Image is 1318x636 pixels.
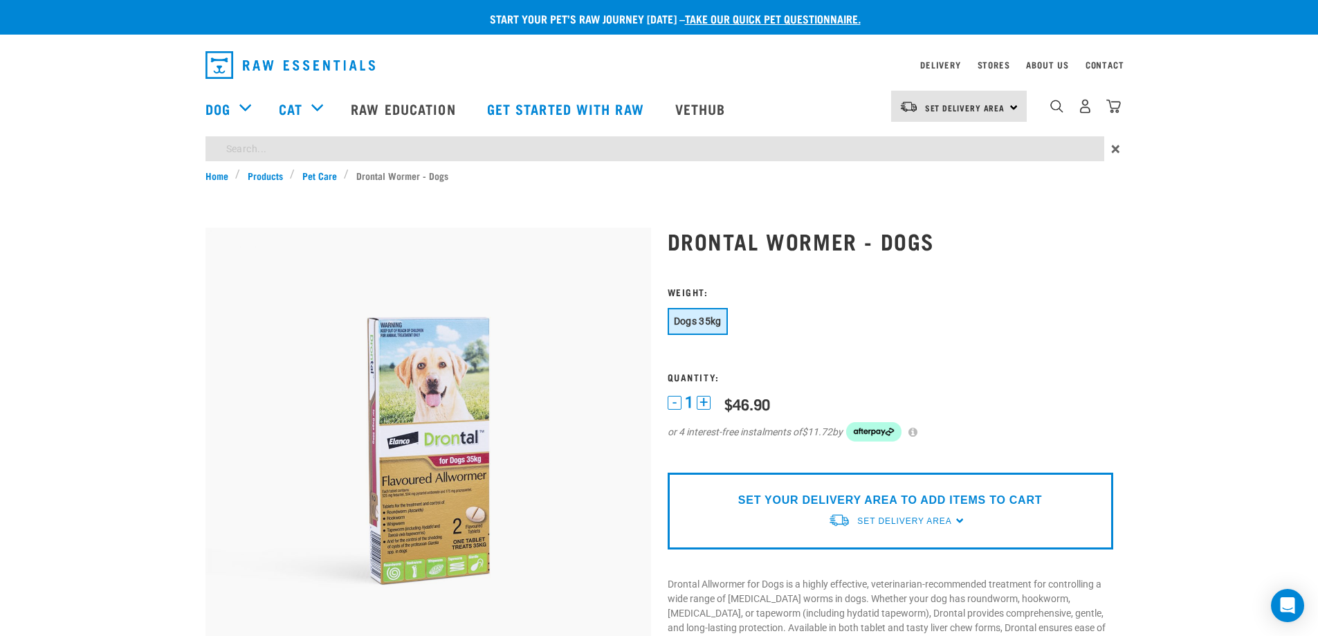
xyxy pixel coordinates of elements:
[295,168,344,183] a: Pet Care
[661,81,743,136] a: Vethub
[674,316,722,327] span: Dogs 35kg
[1086,62,1124,67] a: Contact
[1050,100,1063,113] img: home-icon-1@2x.png
[240,168,290,183] a: Products
[1106,99,1121,113] img: home-icon@2x.png
[1078,99,1092,113] img: user.png
[668,308,728,335] button: Dogs 35kg
[828,513,850,527] img: van-moving.png
[1111,136,1120,161] span: ×
[685,15,861,21] a: take our quick pet questionnaire.
[205,168,236,183] a: Home
[925,105,1005,110] span: Set Delivery Area
[920,62,960,67] a: Delivery
[697,396,711,410] button: +
[194,46,1124,84] nav: dropdown navigation
[205,51,375,79] img: Raw Essentials Logo
[668,372,1113,382] h3: Quantity:
[205,136,1104,161] input: Search...
[668,228,1113,253] h1: Drontal Wormer - Dogs
[668,287,1113,297] h3: Weight:
[738,492,1042,509] p: SET YOUR DELIVERY AREA TO ADD ITEMS TO CART
[205,168,1113,183] nav: breadcrumbs
[857,516,951,526] span: Set Delivery Area
[802,425,832,439] span: $11.72
[279,98,302,119] a: Cat
[899,100,918,113] img: van-moving.png
[668,396,681,410] button: -
[724,395,770,412] div: $46.90
[978,62,1010,67] a: Stores
[685,395,693,410] span: 1
[846,422,901,442] img: Afterpay
[1026,62,1068,67] a: About Us
[205,98,230,119] a: Dog
[668,422,1113,442] div: or 4 interest-free instalments of by
[473,81,661,136] a: Get started with Raw
[337,81,473,136] a: Raw Education
[1271,589,1304,622] div: Open Intercom Messenger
